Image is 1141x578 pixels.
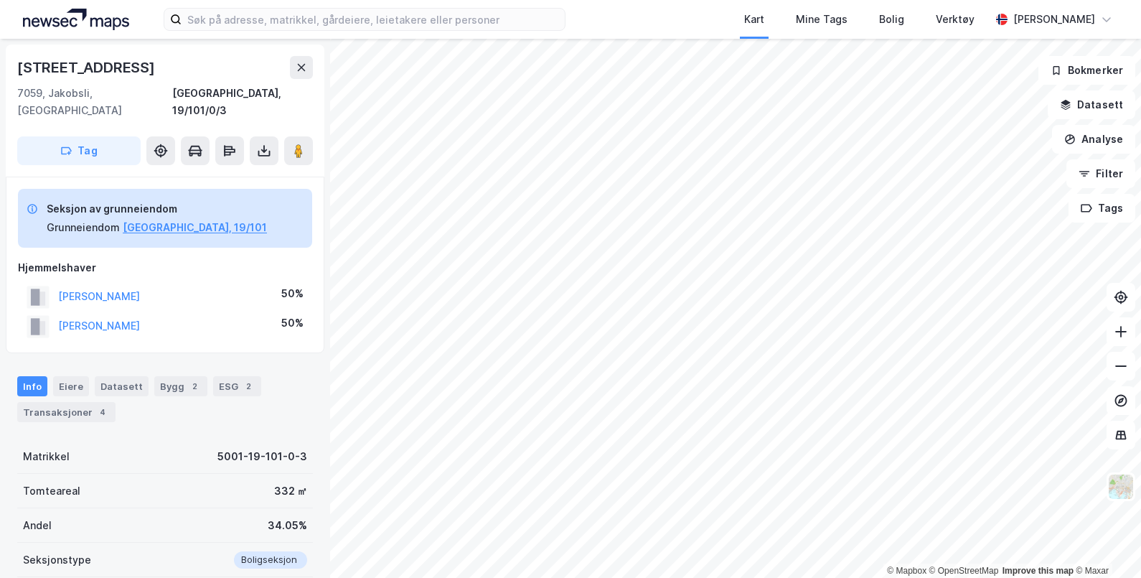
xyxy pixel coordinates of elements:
button: Filter [1066,159,1135,188]
div: 50% [281,285,304,302]
input: Søk på adresse, matrikkel, gårdeiere, leietakere eller personer [182,9,565,30]
div: 2 [241,379,255,393]
div: Kart [744,11,764,28]
div: Grunneiendom [47,219,120,236]
div: Bygg [154,376,207,396]
a: Improve this map [1003,566,1074,576]
img: logo.a4113a55bc3d86da70a041830d287a7e.svg [23,9,129,30]
a: OpenStreetMap [929,566,999,576]
div: 5001-19-101-0-3 [217,448,307,465]
div: Seksjon av grunneiendom [47,200,267,218]
button: [GEOGRAPHIC_DATA], 19/101 [123,219,267,236]
div: 34.05% [268,517,307,534]
div: 332 ㎡ [274,483,307,500]
div: 4 [95,405,110,419]
div: 50% [281,314,304,332]
div: Bolig [879,11,904,28]
div: Info [17,376,47,396]
button: Analyse [1052,125,1135,154]
div: Seksjonstype [23,551,91,569]
div: Eiere [53,376,89,396]
div: Matrikkel [23,448,70,465]
div: 7059, Jakobsli, [GEOGRAPHIC_DATA] [17,85,172,119]
div: [GEOGRAPHIC_DATA], 19/101/0/3 [172,85,313,119]
div: Transaksjoner [17,402,116,422]
button: Datasett [1048,90,1135,119]
div: Verktøy [936,11,975,28]
div: Hjemmelshaver [18,259,312,276]
button: Bokmerker [1038,56,1135,85]
a: Mapbox [887,566,926,576]
div: Datasett [95,376,149,396]
button: Tags [1069,194,1135,223]
div: Tomteareal [23,483,80,500]
div: [STREET_ADDRESS] [17,56,158,79]
iframe: Chat Widget [1069,509,1141,578]
div: ESG [213,376,261,396]
div: Andel [23,517,52,534]
div: [PERSON_NAME] [1013,11,1095,28]
img: Z [1107,473,1135,500]
button: Tag [17,136,141,165]
div: 2 [187,379,202,393]
div: Mine Tags [796,11,847,28]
